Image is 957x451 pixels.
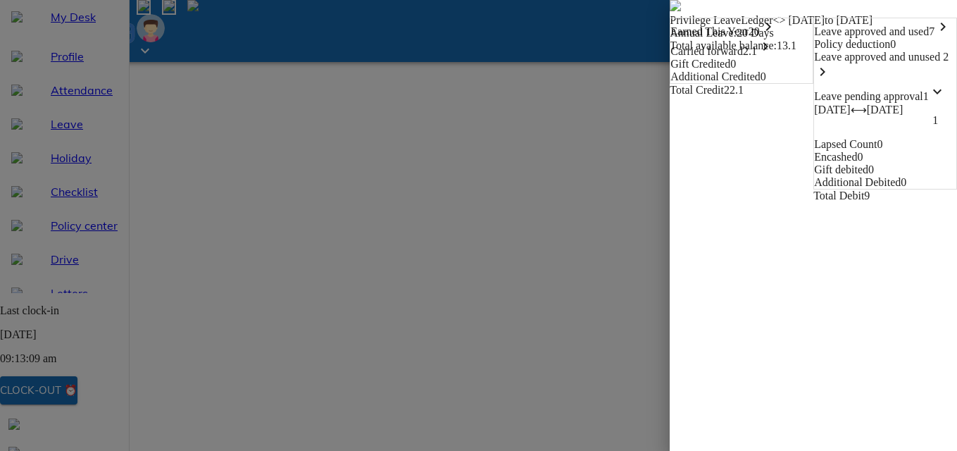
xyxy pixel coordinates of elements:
span: Encashed [814,151,857,163]
span: 0 [857,151,863,163]
span: Additional Credited [670,70,761,82]
p: 1 [932,114,956,127]
span: 0 [901,176,906,188]
span: 0 [761,70,766,82]
span: Total Debit [813,190,864,202]
span: 0 [877,138,882,150]
span: ⟷ [851,104,867,116]
span: Policy deduction [814,38,890,50]
span: Carried forward [670,45,743,57]
span: Gift debited [814,163,868,175]
span: 0 [730,58,736,70]
span: Earned This Year [670,25,748,37]
span: 2 [940,51,949,63]
i: keyboard_arrow_right [760,18,777,35]
span: 0 [868,163,874,175]
span: Total Credit [670,84,724,96]
span: Privilege Leave Ledger <> [DATE] to [DATE] [670,14,872,26]
span: 1 [923,90,946,102]
span: Leave approved and used [814,25,929,37]
span: Gift Credited [670,58,730,70]
span: 9 [864,190,870,202]
span: Lapsed Count [814,138,877,150]
span: Leave approved and unused [814,51,940,63]
i: keyboard_arrow_right [814,63,831,80]
span: Additional Debited [814,176,901,188]
span: [DATE] [814,104,851,116]
span: 22.1 [724,84,744,96]
i: keyboard_arrow_right [757,38,774,55]
i: keyboard_arrow_right [934,18,951,35]
span: 0 [890,38,896,50]
span: 7 [929,25,951,37]
i: keyboard_arrow_down [929,83,946,100]
span: [DATE] [867,104,903,116]
span: Leave pending approval [814,90,923,102]
span: 20 [749,25,777,37]
span: 2.1 [743,45,774,57]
